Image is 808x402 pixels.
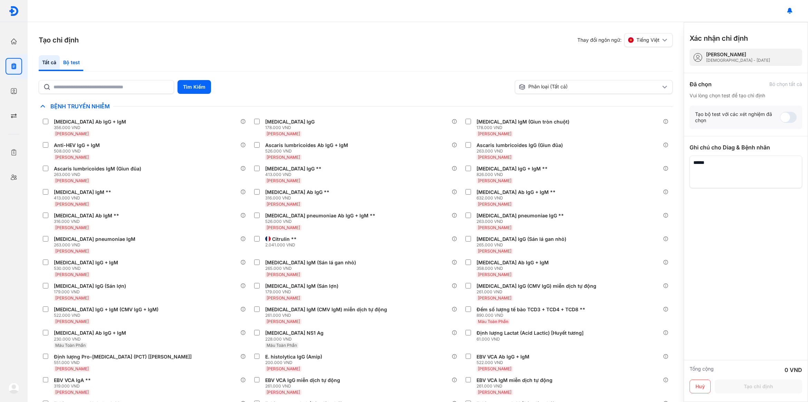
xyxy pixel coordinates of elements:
[478,131,511,136] span: [PERSON_NAME]
[265,119,315,125] div: [MEDICAL_DATA] IgG
[267,390,300,395] span: [PERSON_NAME]
[478,155,511,160] span: [PERSON_NAME]
[8,383,19,394] img: logo
[690,92,802,99] div: Vui lòng chọn test để tạo chỉ định
[477,283,596,289] div: [MEDICAL_DATA] IgG (CMV IgG) miễn dịch tự động
[690,33,748,43] h3: Xác nhận chỉ định
[54,189,111,195] div: [MEDICAL_DATA] IgM **
[265,242,299,248] div: 2.041.000 VND
[265,148,351,154] div: 526.000 VND
[177,80,211,94] button: Tìm Kiếm
[54,383,94,389] div: 319.000 VND
[54,289,129,295] div: 179.000 VND
[265,142,348,148] div: Ascaris lumbricoides Ab IgG + IgM
[55,343,86,348] span: Máu Toàn Phần
[54,213,119,219] div: [MEDICAL_DATA] Ab IgM **
[477,119,569,125] div: [MEDICAL_DATA] IgM (Giun tròn chuột)
[477,313,588,318] div: 890.000 VND
[715,380,802,393] button: Tạo chỉ định
[267,131,300,136] span: [PERSON_NAME]
[477,336,586,342] div: 61.000 VND
[477,166,548,172] div: [MEDICAL_DATA] IgG + IgM **
[477,383,555,389] div: 261.000 VND
[690,143,802,151] div: Ghi chú cho Diag & Bệnh nhân
[477,289,599,295] div: 261.000 VND
[265,195,332,201] div: 316.000 VND
[690,380,711,393] button: Huỷ
[265,336,326,342] div: 228.000 VND
[54,313,161,318] div: 522.000 VND
[267,366,300,371] span: [PERSON_NAME]
[267,272,300,277] span: [PERSON_NAME]
[54,360,194,365] div: 551.000 VND
[47,103,113,110] span: Bệnh Truyền Nhiễm
[477,219,567,224] div: 263.000 VND
[55,390,89,395] span: [PERSON_NAME]
[55,202,89,207] span: [PERSON_NAME]
[267,202,300,207] span: [PERSON_NAME]
[477,142,563,148] div: Ascaris lumbricoides IgG (Giun đũa)
[267,178,300,183] span: [PERSON_NAME]
[265,306,387,313] div: [MEDICAL_DATA] IgM (CMV IgM) miễn dịch tự động
[706,58,770,63] div: [DEMOGRAPHIC_DATA] - [DATE]
[478,272,511,277] span: [PERSON_NAME]
[39,55,60,71] div: Tất cả
[55,248,89,254] span: [PERSON_NAME]
[478,390,511,395] span: [PERSON_NAME]
[477,377,552,383] div: EBV VCA IgM miễn dịch tự động
[477,125,572,130] div: 178.000 VND
[265,219,378,224] div: 526.000 VND
[265,259,356,266] div: [MEDICAL_DATA] IgM (Sán lá gan nhỏ)
[478,225,511,230] span: [PERSON_NAME]
[55,155,89,160] span: [PERSON_NAME]
[690,80,712,88] div: Đã chọn
[265,383,343,389] div: 261.000 VND
[54,377,91,383] div: EBV VCA IgA **
[54,219,122,224] div: 316.000 VND
[519,84,661,90] div: Phân loại (Tất cả)
[54,166,141,172] div: Ascaris lumbricoides IgM (Giun đũa)
[54,283,126,289] div: [MEDICAL_DATA] IgG (Sán lợn)
[54,259,118,266] div: [MEDICAL_DATA] IgG + IgM
[54,148,103,154] div: 508.000 VND
[39,35,79,45] h3: Tạo chỉ định
[477,148,566,154] div: 263.000 VND
[265,289,341,295] div: 179.000 VND
[265,330,324,336] div: [MEDICAL_DATA] NS1 Ag
[265,360,325,365] div: 200.000 VND
[477,236,566,242] div: [MEDICAL_DATA] IgG (Sán lá gan nhỏ)
[54,236,135,242] div: [MEDICAL_DATA] pneumoniae IgM
[265,189,329,195] div: [MEDICAL_DATA] Ab IgG **
[54,330,126,336] div: [MEDICAL_DATA] Ab IgG + IgM
[60,55,83,71] div: Bộ test
[54,195,114,201] div: 413.000 VND
[265,377,340,383] div: EBV VCA IgG miễn dịch tự động
[267,319,300,324] span: [PERSON_NAME]
[695,111,780,124] div: Tạo bộ test với các xét nghiệm đã chọn
[55,225,89,230] span: [PERSON_NAME]
[477,306,585,313] div: Đếm số lượng tế bào TCD3 + TCD4 + TCD8 **
[477,242,569,248] div: 265.000 VND
[54,119,126,125] div: [MEDICAL_DATA] Ab IgG + IgM
[265,213,375,219] div: [MEDICAL_DATA] pneumoniae Ab IgG + IgM **
[769,81,802,87] div: Bỏ chọn tất cả
[706,51,770,58] div: [PERSON_NAME]
[54,266,121,271] div: 530.000 VND
[55,319,89,324] span: [PERSON_NAME]
[477,266,551,271] div: 358.000 VND
[478,319,508,324] span: Máu Toàn Phần
[54,142,100,148] div: Anti-HEV IgG + IgM
[55,295,89,301] span: [PERSON_NAME]
[577,33,673,47] div: Thay đổi ngôn ngữ:
[477,354,529,360] div: EBV VCA Ab IgG + IgM
[267,155,300,160] span: [PERSON_NAME]
[272,236,297,242] div: Citrulin **
[265,354,322,360] div: E. histolytica IgG (Amip)
[54,306,158,313] div: [MEDICAL_DATA] IgG + IgM (CMV IgG + IgM)
[55,272,89,277] span: [PERSON_NAME]
[477,189,556,195] div: [MEDICAL_DATA] Ab IgG + IgM **
[55,178,89,183] span: [PERSON_NAME]
[265,313,390,318] div: 261.000 VND
[54,336,129,342] div: 230.000 VND
[477,172,550,177] div: 826.000 VND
